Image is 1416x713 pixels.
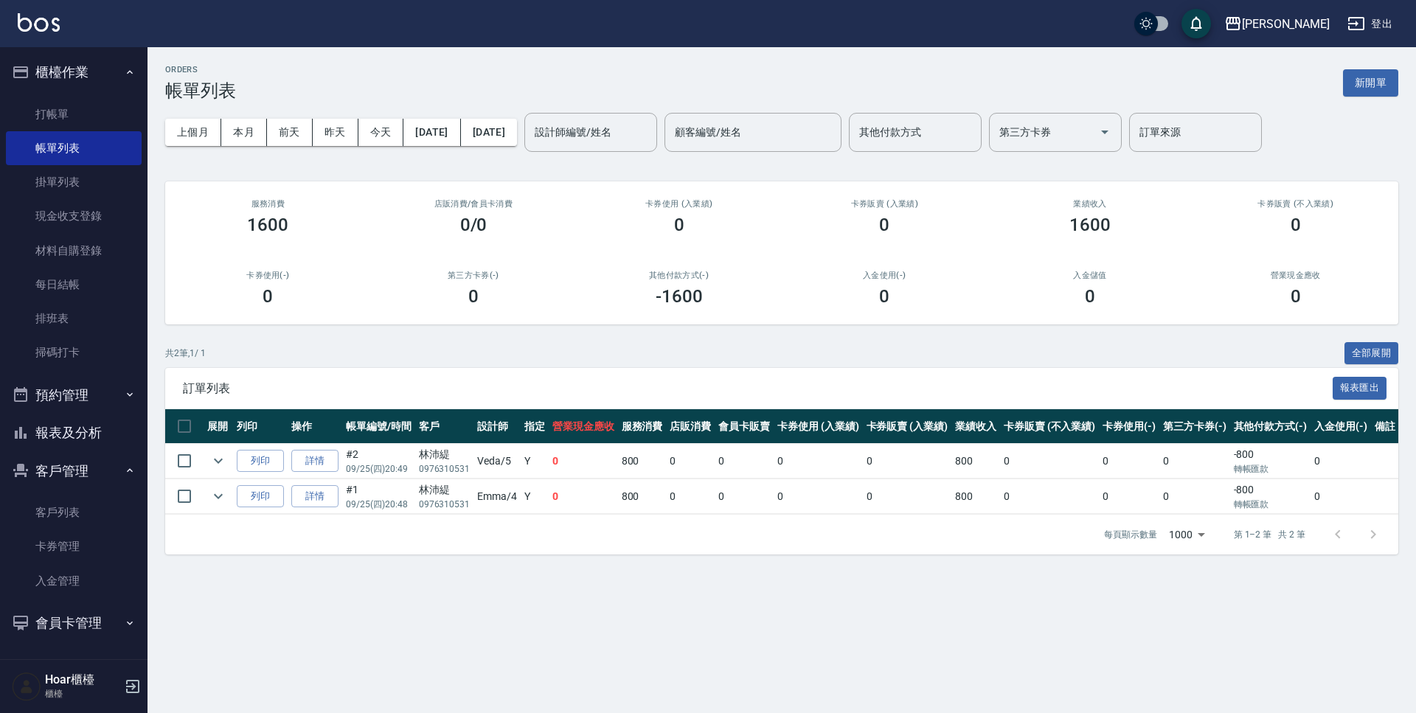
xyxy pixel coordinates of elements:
[774,444,863,479] td: 0
[237,450,284,473] button: 列印
[863,479,952,514] td: 0
[6,268,142,302] a: 每日結帳
[1234,498,1308,511] p: 轉帳匯款
[12,672,41,701] img: Person
[1159,479,1230,514] td: 0
[6,376,142,414] button: 預約管理
[879,215,889,235] h3: 0
[951,409,1000,444] th: 業績收入
[1333,377,1387,400] button: 報表匯出
[799,199,970,209] h2: 卡券販賣 (入業績)
[6,564,142,598] a: 入金管理
[473,409,521,444] th: 設計師
[165,80,236,101] h3: 帳單列表
[6,529,142,563] a: 卡券管理
[666,479,715,514] td: 0
[6,604,142,642] button: 會員卡管理
[1099,409,1159,444] th: 卡券使用(-)
[221,119,267,146] button: 本月
[468,286,479,307] h3: 0
[656,286,703,307] h3: -1600
[419,498,471,511] p: 0976310531
[1242,15,1330,33] div: [PERSON_NAME]
[666,409,715,444] th: 店販消費
[1371,409,1399,444] th: 備註
[461,119,517,146] button: [DATE]
[267,119,313,146] button: 前天
[1181,9,1211,38] button: save
[419,482,471,498] div: 林沛緹
[1005,271,1176,280] h2: 入金儲值
[1069,215,1111,235] h3: 1600
[1099,479,1159,514] td: 0
[342,409,415,444] th: 帳單編號/時間
[247,215,288,235] h3: 1600
[1230,444,1311,479] td: -800
[204,409,233,444] th: 展開
[6,452,142,490] button: 客戶管理
[799,271,970,280] h2: 入金使用(-)
[774,479,863,514] td: 0
[1230,409,1311,444] th: 其他付款方式(-)
[1333,380,1387,394] a: 報表匯出
[342,444,415,479] td: #2
[1234,528,1305,541] p: 第 1–2 筆 共 2 筆
[1218,9,1336,39] button: [PERSON_NAME]
[263,286,273,307] h3: 0
[1099,444,1159,479] td: 0
[165,347,206,360] p: 共 2 筆, 1 / 1
[666,444,715,479] td: 0
[774,409,863,444] th: 卡券使用 (入業績)
[291,485,339,508] a: 詳情
[415,409,474,444] th: 客戶
[165,65,236,74] h2: ORDERS
[1104,528,1157,541] p: 每頁顯示數量
[549,444,618,479] td: 0
[1234,462,1308,476] p: 轉帳匯款
[473,479,521,514] td: Emma /4
[45,687,120,700] p: 櫃檯
[419,462,471,476] p: 0976310531
[1159,444,1230,479] td: 0
[594,271,764,280] h2: 其他付款方式(-)
[403,119,460,146] button: [DATE]
[879,286,889,307] h3: 0
[6,199,142,233] a: 現金收支登錄
[594,199,764,209] h2: 卡券使用 (入業績)
[715,479,774,514] td: 0
[1344,342,1399,365] button: 全部展開
[715,409,774,444] th: 會員卡販賣
[951,444,1000,479] td: 800
[207,450,229,472] button: expand row
[1093,120,1117,144] button: Open
[346,462,412,476] p: 09/25 (四) 20:49
[18,13,60,32] img: Logo
[1210,199,1381,209] h2: 卡券販賣 (不入業績)
[1000,409,1099,444] th: 卡券販賣 (不入業績)
[6,495,142,529] a: 客戶列表
[6,53,142,91] button: 櫃檯作業
[183,199,353,209] h3: 服務消費
[1000,479,1099,514] td: 0
[618,479,667,514] td: 800
[1311,479,1371,514] td: 0
[1163,515,1210,554] div: 1000
[863,444,952,479] td: 0
[313,119,358,146] button: 昨天
[460,215,487,235] h3: 0/0
[1342,10,1398,38] button: 登出
[6,131,142,165] a: 帳單列表
[1291,286,1301,307] h3: 0
[618,409,667,444] th: 服務消費
[6,302,142,335] a: 排班表
[863,409,952,444] th: 卡券販賣 (入業績)
[419,447,471,462] div: 林沛緹
[1230,479,1311,514] td: -800
[342,479,415,514] td: #1
[1343,69,1398,97] button: 新開單
[207,485,229,507] button: expand row
[6,165,142,199] a: 掛單列表
[6,414,142,452] button: 報表及分析
[6,97,142,131] a: 打帳單
[1159,409,1230,444] th: 第三方卡券(-)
